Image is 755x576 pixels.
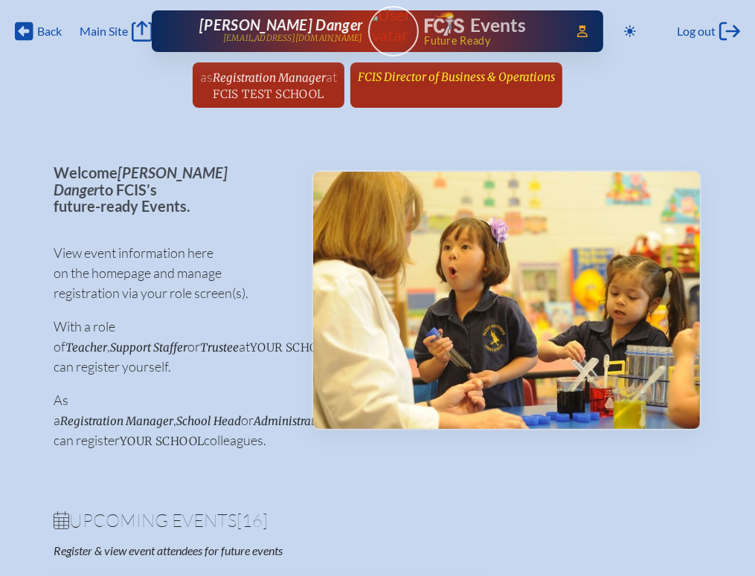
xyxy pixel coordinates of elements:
span: Log out [677,24,716,39]
span: Teacher [65,340,107,355]
span: Future Ready [424,36,556,46]
span: at [326,68,337,85]
a: User Avatar [368,6,419,56]
p: Welcome to FCIS’s future-ready Events. [54,164,288,215]
span: FCIS Test School [213,87,324,101]
span: Main Site [80,24,128,39]
span: Support Staffer [110,340,187,355]
p: [EMAIL_ADDRESS][DOMAIN_NAME] [223,33,363,43]
div: FCIS Events — Future ready [425,12,556,46]
span: FCIS Director of Business & Operations [358,70,555,84]
img: Events [313,172,700,429]
span: as [200,68,213,85]
span: Registration Manager [60,414,173,428]
p: As a , or you can register colleagues. [54,390,288,450]
span: Administrator [254,414,326,428]
span: [PERSON_NAME] Danger [54,164,228,198]
span: Back [37,24,62,39]
p: View event information here on the homepage and manage registration via your role screen(s). [54,243,288,303]
p: Register & view event attendees for future events [54,543,446,558]
span: [PERSON_NAME] Danger [199,16,362,33]
a: [PERSON_NAME] Danger[EMAIL_ADDRESS][DOMAIN_NAME] [199,16,362,46]
span: School Head [176,414,241,428]
img: User Avatar [362,5,425,45]
a: Main Site [80,21,152,42]
span: [16] [237,509,268,531]
span: your school [120,434,204,448]
p: With a role of , or at you can register yourself. [54,317,288,377]
span: Trustee [200,340,239,355]
span: Registration Manager [213,71,326,85]
a: asRegistration ManageratFCIS Test School [194,62,343,108]
span: your school [250,340,334,355]
a: FCIS Director of Business & Operations [352,62,561,91]
h1: Upcoming Events [54,511,701,529]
